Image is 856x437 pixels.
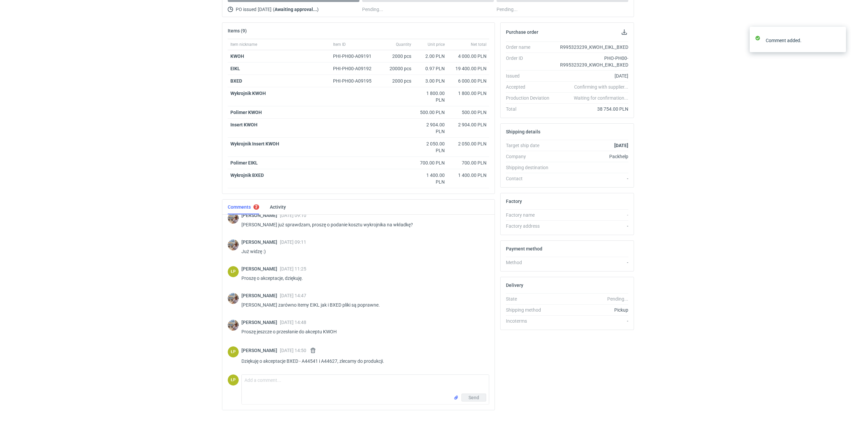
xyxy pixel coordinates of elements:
div: Total [506,106,555,112]
span: Unit price [428,42,445,47]
a: Activity [270,200,286,214]
div: Contact [506,175,555,182]
p: [PERSON_NAME] już sprawdzam, proszę o podanie kosztu wykrojnika na wkładkę? [241,221,484,229]
div: 2000 pcs [381,75,414,87]
div: Accepted [506,84,555,90]
h2: Shipping details [506,129,540,134]
span: [DATE] [258,5,272,13]
span: [PERSON_NAME] [241,348,280,353]
div: Method [506,259,555,266]
div: Target ship date [506,142,555,149]
div: Łukasz Postawa [228,266,239,277]
button: Download PO [620,28,628,36]
div: 19 400.00 PLN [450,65,487,72]
div: - [555,318,628,324]
div: - [555,259,628,266]
h2: Payment method [506,246,542,251]
div: Łukasz Postawa [228,346,239,357]
figcaption: ŁP [228,346,239,357]
img: Michał Palasek [228,213,239,224]
div: 500.00 PLN [417,109,445,116]
span: Item nickname [230,42,257,47]
div: 1 800.00 PLN [450,90,487,97]
div: 2 [255,205,257,209]
strong: Awaiting approval... [275,7,317,12]
strong: Insert KWOH [230,122,257,127]
em: Waiting for confirmation... [574,95,628,101]
strong: Polimer KWOH [230,110,262,115]
p: Proszę jeszcze o przesłanie do akceptu KWOH [241,328,484,336]
p: Już widzę :) [241,247,484,255]
img: Michał Palasek [228,239,239,250]
div: State [506,296,555,302]
div: [DATE] [555,73,628,79]
div: Comment added. [766,37,836,44]
span: [DATE] 09:11 [280,239,306,245]
div: - [555,223,628,229]
a: Comments2 [228,200,259,214]
div: Pending... [497,5,628,13]
div: Packhelp [555,153,628,160]
div: 0.97 PLN [417,65,445,72]
div: - [555,212,628,218]
span: [DATE] 11:25 [280,266,306,271]
div: R995323239_KWOH_EIKL_BXED [555,44,628,50]
span: [DATE] 14:47 [280,293,306,298]
div: 3.00 PLN [417,78,445,84]
span: [PERSON_NAME] [241,266,280,271]
div: Factory address [506,223,555,229]
div: 2 050.00 PLN [450,140,487,147]
div: Michał Palasek [228,320,239,331]
span: ( [273,7,275,12]
div: PHI-PH00-A09192 [333,65,378,72]
div: 2 904.00 PLN [417,121,445,135]
span: Pending... [362,5,383,13]
div: PO issued [228,5,359,13]
p: Dziękuję o akceptacje BXED - A44541 i A44627, zlecamy do produkcji. [241,357,484,365]
div: Factory name [506,212,555,218]
div: 700.00 PLN [417,159,445,166]
button: close [836,37,841,44]
div: PHI-PH00-A09195 [333,78,378,84]
h2: Purchase order [506,29,538,35]
div: Order ID [506,55,555,68]
div: Company [506,153,555,160]
em: Pending... [607,296,628,302]
h2: Factory [506,199,522,204]
div: Shipping destination [506,164,555,171]
strong: EIKL [230,66,240,71]
div: Issued [506,73,555,79]
h2: Delivery [506,283,523,288]
div: 500.00 PLN [450,109,487,116]
button: Send [461,394,486,402]
div: 1 400.00 PLN [450,172,487,179]
span: [PERSON_NAME] [241,293,280,298]
div: 700.00 PLN [450,159,487,166]
div: 2 904.00 PLN [450,121,487,128]
em: Confirming with supplier... [574,84,628,90]
div: 20000 pcs [381,63,414,75]
span: Quantity [396,42,411,47]
figcaption: ŁP [228,374,239,386]
span: Item ID [333,42,346,47]
span: [DATE] 14:48 [280,320,306,325]
span: [PERSON_NAME] [241,239,280,245]
div: 6 000.00 PLN [450,78,487,84]
div: Shipping method [506,307,555,313]
strong: Wykrojnik Insert KWOH [230,141,279,146]
div: Incoterms [506,318,555,324]
div: 2.00 PLN [417,53,445,60]
strong: Polimer EIKL [230,160,258,166]
strong: [DATE] [614,143,628,148]
span: [DATE] 14:50 [280,348,306,353]
div: - [555,175,628,182]
div: 2000 pcs [381,50,414,63]
strong: Wykrojnik BXED [230,173,264,178]
div: Order name [506,44,555,50]
span: ) [317,7,319,12]
p: [PERSON_NAME] zarówno itemy EIKL jak i BXED pliki są poprawne. [241,301,484,309]
div: PHO-PH00-R995323239_KWOH_EIKL_BXED [555,55,628,68]
span: Send [468,395,479,400]
div: 38 754.00 PLN [555,106,628,112]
